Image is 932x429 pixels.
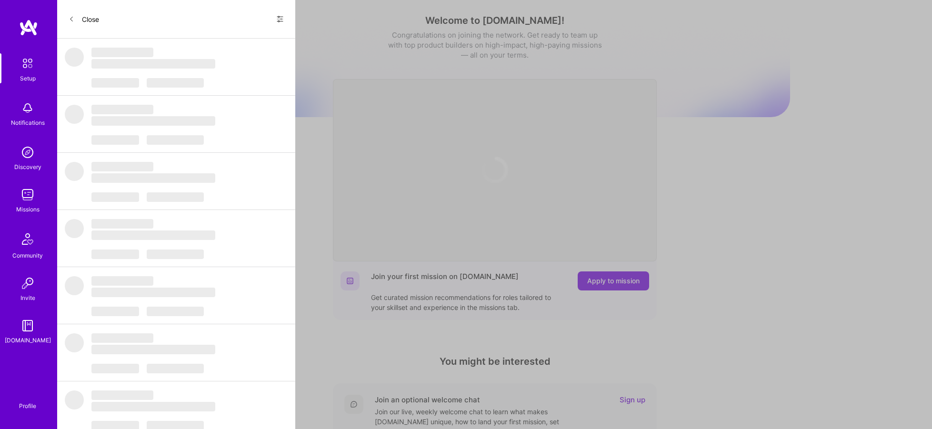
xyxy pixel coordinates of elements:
[65,390,84,409] span: ‌
[91,305,139,316] button: ‌
[91,364,139,373] span: ‌
[20,73,36,83] div: Setup
[91,333,153,343] span: ‌
[91,307,139,316] span: ‌
[91,162,153,171] span: ‌
[91,362,139,373] button: ‌
[147,249,204,259] span: ‌
[91,219,153,229] span: ‌
[65,333,84,352] span: ‌
[5,335,51,345] div: [DOMAIN_NAME]
[147,135,204,145] span: ‌
[147,307,204,316] span: ‌
[147,305,204,316] button: ‌
[18,53,38,73] img: setup
[18,99,37,118] img: bell
[69,11,99,27] button: Close
[147,362,204,373] button: ‌
[19,19,38,36] img: logo
[147,248,204,259] button: ‌
[91,133,139,145] button: ‌
[147,192,204,202] span: ‌
[18,143,37,162] img: discovery
[65,105,84,124] span: ‌
[16,391,40,410] a: Profile
[91,249,139,259] span: ‌
[91,390,153,400] span: ‌
[91,48,153,57] span: ‌
[65,276,84,295] span: ‌
[91,276,153,286] span: ‌
[18,316,37,335] img: guide book
[65,48,84,67] span: ‌
[65,219,84,238] span: ‌
[19,401,36,410] div: Profile
[65,162,84,181] span: ‌
[147,78,204,88] span: ‌
[91,192,139,202] span: ‌
[16,228,39,250] img: Community
[16,204,40,214] div: Missions
[20,293,35,303] div: Invite
[12,250,43,260] div: Community
[91,173,215,183] span: ‌
[91,116,215,126] span: ‌
[91,135,139,145] span: ‌
[11,118,45,128] div: Notifications
[147,76,204,88] button: ‌
[91,76,139,88] button: ‌
[18,274,37,293] img: Invite
[91,230,215,240] span: ‌
[91,59,215,69] span: ‌
[147,364,204,373] span: ‌
[18,185,37,204] img: teamwork
[91,190,139,202] button: ‌
[147,133,204,145] button: ‌
[91,288,215,297] span: ‌
[91,105,153,114] span: ‌
[14,162,41,172] div: Discovery
[91,402,215,411] span: ‌
[91,345,215,354] span: ‌
[91,78,139,88] span: ‌
[147,190,204,202] button: ‌
[91,248,139,259] button: ‌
